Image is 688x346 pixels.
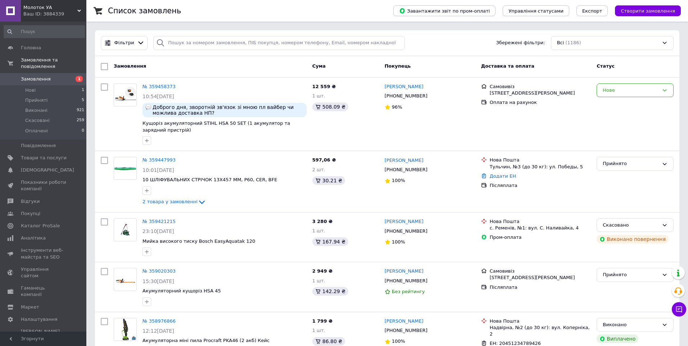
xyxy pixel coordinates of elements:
span: Всі [557,40,564,46]
span: 100% [392,239,405,245]
a: Акумуляторний кущоріз HSA 45 [142,288,221,293]
input: Пошук [4,25,85,38]
span: Повідомлення [21,142,56,149]
span: 10:01[DATE] [142,167,174,173]
span: Cума [312,63,326,69]
span: Гаманець компанії [21,285,67,298]
span: 1 [82,87,84,94]
span: ЕН: 20451234789426 [490,341,541,346]
span: 1 шт. [312,278,325,283]
span: Скасовані [25,117,50,124]
button: Створити замовлення [615,5,681,16]
span: 259 [77,117,84,124]
span: Замовлення [114,63,146,69]
div: [PHONE_NUMBER] [383,227,429,236]
div: [STREET_ADDRESS][PERSON_NAME] [490,274,591,281]
span: Виконані [25,107,47,114]
span: Аналітика [21,235,46,241]
div: [PHONE_NUMBER] [383,276,429,286]
div: 167.94 ₴ [312,237,348,246]
div: Нове [603,87,659,94]
span: 15:30[DATE] [142,278,174,284]
div: Післяплата [490,182,591,189]
span: Акумуляторна міні пила Procraft PKA46 (2 акб) Кейс [142,338,270,343]
div: 30.21 ₴ [312,176,345,185]
div: Виплачено [597,334,638,343]
span: 12:12[DATE] [142,328,174,334]
a: Кущоріз акумуляторний STIHL HSA 50 SET (1 акумулятор та зарядний пристрій) [142,120,290,133]
div: Оплата на рахунок [490,99,591,106]
a: № 359421215 [142,219,176,224]
a: [PERSON_NAME] [385,218,424,225]
span: 1 [76,76,83,82]
div: Нова Пошта [490,157,591,163]
span: 100% [392,178,405,183]
div: Нова Пошта [490,218,591,225]
span: Управління статусами [508,8,563,14]
div: 142.29 ₴ [312,287,348,296]
div: Тульчин, №3 (до 30 кг): ул. Победы, 5 [490,164,591,170]
span: 23:10[DATE] [142,228,174,234]
span: Інструменти веб-майстра та SEO [21,247,67,260]
button: Управління статусами [503,5,569,16]
span: 1 799 ₴ [312,318,332,324]
span: Показники роботи компанії [21,179,67,192]
span: Статус [597,63,615,69]
span: Молоток УА [23,4,77,11]
button: Чат з покупцем [672,302,686,317]
span: 921 [77,107,84,114]
span: 5 [82,97,84,104]
a: Додати ЕН [490,173,516,179]
button: Експорт [576,5,608,16]
input: Пошук за номером замовлення, ПІБ покупця, номером телефону, Email, номером накладної [153,36,405,50]
span: (1186) [565,40,581,45]
div: [PHONE_NUMBER] [383,165,429,174]
div: Самовивіз [490,268,591,274]
div: Післяплата [490,284,591,291]
a: Фото товару [114,318,137,341]
div: Прийнято [603,160,659,168]
img: :speech_balloon: [145,104,151,110]
span: [DEMOGRAPHIC_DATA] [21,167,74,173]
div: Нова Пошта [490,318,591,324]
div: [STREET_ADDRESS][PERSON_NAME] [490,90,591,96]
div: Виконано [603,321,659,329]
span: Експорт [582,8,602,14]
span: Замовлення [21,76,51,82]
a: [PERSON_NAME] [385,83,424,90]
a: Фото товару [114,268,137,291]
span: 10 ШЛІФУВАЛЬНИХ СТРІЧОК 13X457 ММ, P60, CER, BFE [142,177,277,182]
span: Доставка та оплата [481,63,534,69]
span: 3 280 ₴ [312,219,332,224]
span: Нові [25,87,36,94]
button: Завантажити звіт по пром-оплаті [393,5,495,16]
a: [PERSON_NAME] [385,318,424,325]
div: Пром-оплата [490,234,591,241]
span: 2 шт. [312,167,325,172]
img: Фото товару [114,223,136,236]
span: Головна [21,45,41,51]
a: [PERSON_NAME] [385,157,424,164]
span: Каталог ProSale [21,223,60,229]
div: [PHONE_NUMBER] [383,91,429,101]
span: Маркет [21,304,39,310]
span: 2 товара у замовленні [142,199,198,205]
a: [PERSON_NAME] [385,268,424,275]
div: Ваш ID: 3884339 [23,11,86,17]
span: Створити замовлення [621,8,675,14]
div: 508.09 ₴ [312,103,348,111]
span: Налаштування [21,316,58,323]
span: Покупець [385,63,411,69]
img: Фото товару [114,86,136,103]
div: Виконано повернення [597,235,669,243]
a: № 359458373 [142,84,176,89]
div: 86.80 ₴ [312,337,345,346]
span: Відгуки [21,198,40,205]
a: № 359447993 [142,157,176,163]
span: Товари та послуги [21,155,67,161]
span: 1 шт. [312,93,325,99]
div: с. Ременів, №1: вул. С. Наливайка, 4 [490,225,591,231]
span: Збережені фільтри: [496,40,545,46]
